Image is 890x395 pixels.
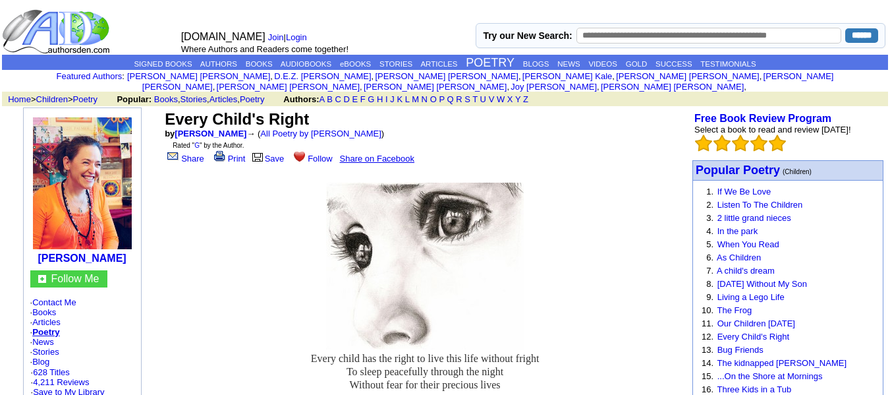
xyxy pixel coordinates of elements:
img: gc.jpg [38,275,46,283]
a: The Frog [717,305,752,315]
a: STORIES [379,60,412,68]
a: Blog [32,357,49,367]
a: The kidnapped [PERSON_NAME] [717,358,847,368]
a: AUDIOBOOKS [281,60,331,68]
a: U [480,94,486,104]
span: Every child has the right to live this life without fright [311,353,540,364]
font: 15. [702,371,713,381]
a: 2 little grand nieces [717,213,791,223]
font: i [615,73,616,80]
font: i [362,84,364,91]
font: 14. [702,358,713,368]
font: > > [3,94,114,104]
a: X [507,94,513,104]
a: H [377,94,383,104]
a: ...On the Shore at Mornings [717,371,823,381]
img: 22923.jpg [33,117,132,249]
font: , , , , , , , , , , [127,71,834,92]
img: bigemptystars.png [695,135,712,152]
a: [PERSON_NAME] [38,253,126,264]
a: Articles [209,94,238,104]
img: heart.gif [294,150,305,162]
b: Authors: [283,94,319,104]
a: A child's dream [717,266,775,276]
font: Where Authors and Readers come together! [181,44,348,54]
a: G [368,94,374,104]
a: E [352,94,358,104]
img: logo_ad.gif [2,9,113,55]
img: bigemptystars.png [750,135,767,152]
font: 7. [706,266,713,276]
font: 10. [702,305,713,315]
a: Living a Lego Life [717,292,785,302]
font: 4. [706,226,713,236]
font: i [273,73,274,80]
a: SUCCESS [655,60,692,68]
a: Featured Authors [57,71,123,81]
a: [PERSON_NAME] [175,129,246,138]
a: Three Kids in a Tub [717,384,791,394]
a: V [489,94,495,104]
a: BOOKS [246,60,273,68]
a: Share [165,154,204,164]
font: (Children) [783,168,812,175]
a: Follow [291,154,333,164]
font: Rated " " by the Author. [173,142,244,149]
font: i [746,84,748,91]
a: G [194,142,200,149]
font: i [374,73,375,80]
a: Listen To The Children [717,200,803,210]
a: Our Children [DATE] [717,319,795,328]
a: Every Child's Right [717,332,789,342]
font: [DOMAIN_NAME] [181,31,265,42]
a: When You Read [717,239,779,249]
a: All Poetry by [PERSON_NAME] [260,129,381,138]
a: Print [211,154,246,164]
font: 2. [706,200,713,210]
a: [PERSON_NAME] Kale [522,71,613,81]
font: i [762,73,763,80]
a: T [472,94,478,104]
a: B [327,94,333,104]
a: Poetry [32,327,59,337]
a: Children [36,94,68,104]
font: 9. [706,292,713,302]
label: Try our New Search: [483,30,572,41]
font: i [215,84,216,91]
a: K [397,94,403,104]
a: [PERSON_NAME] [PERSON_NAME] [364,82,507,92]
img: library.gif [250,151,265,162]
a: Books [154,94,178,104]
a: SIGNED BOOKS [134,60,192,68]
a: P [439,94,444,104]
a: Joy [PERSON_NAME] [511,82,597,92]
font: , , , [117,94,540,104]
font: 6. [706,253,713,262]
a: O [430,94,437,104]
font: 13. [702,345,713,355]
a: Follow Me [51,273,99,284]
img: 323709.jpg [326,183,524,349]
a: NEWS [557,60,580,68]
a: [PERSON_NAME] [PERSON_NAME] [142,71,834,92]
a: AUTHORS [200,60,237,68]
a: eBOOKS [340,60,371,68]
a: W [497,94,505,104]
a: R [456,94,462,104]
a: GOLD [626,60,648,68]
a: News [32,337,54,347]
a: J [390,94,395,104]
a: In the park [717,226,758,236]
a: [DATE] Without My Son [717,279,807,289]
a: ARTICLES [420,60,457,68]
a: Bug Friends [717,345,764,355]
a: BLOGS [523,60,549,68]
a: TESTIMONIALS [700,60,756,68]
a: Y [515,94,520,104]
font: Select a book to read and review [DATE]! [694,125,851,135]
a: [PERSON_NAME] [PERSON_NAME] [601,82,744,92]
b: Free Book Review Program [694,113,831,124]
a: [PERSON_NAME] [PERSON_NAME] [616,71,759,81]
img: bigemptystars.png [713,135,731,152]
